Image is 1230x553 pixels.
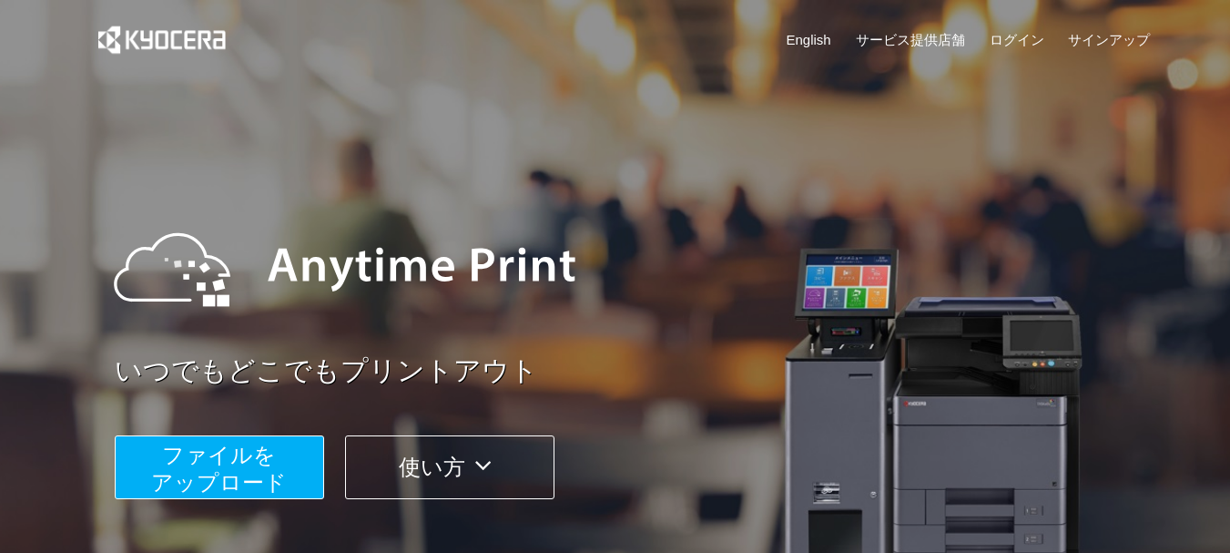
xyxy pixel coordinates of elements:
[115,352,1162,391] a: いつでもどこでもプリントアウト
[345,435,554,499] button: 使い方
[856,30,965,49] a: サービス提供店舗
[115,435,324,499] button: ファイルを​​アップロード
[990,30,1044,49] a: ログイン
[151,443,287,495] span: ファイルを ​​アップロード
[1068,30,1150,49] a: サインアップ
[787,30,831,49] a: English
